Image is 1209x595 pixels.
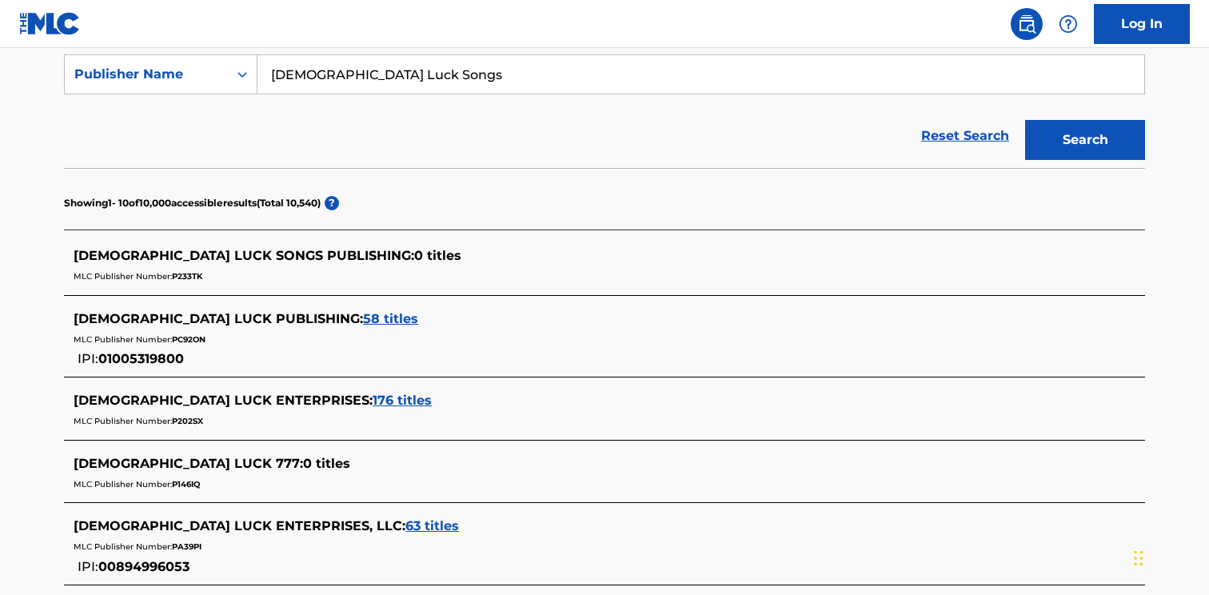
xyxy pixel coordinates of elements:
span: 63 titles [405,518,459,533]
img: help [1059,14,1078,34]
span: 176 titles [373,393,432,408]
span: IPI: [78,559,98,574]
a: Log In [1094,4,1190,44]
span: MLC Publisher Number: [74,334,172,345]
span: P202SX [172,416,203,426]
span: 0 titles [414,248,461,263]
span: MLC Publisher Number: [74,541,172,552]
button: Search [1025,120,1145,160]
img: search [1017,14,1036,34]
span: [DEMOGRAPHIC_DATA] LUCK ENTERPRISES : [74,393,373,408]
div: Publisher Name [74,65,218,84]
span: 01005319800 [98,351,184,366]
a: Reset Search [913,118,1017,154]
p: Showing 1 - 10 of 10,000 accessible results (Total 10,540 ) [64,196,321,210]
span: [DEMOGRAPHIC_DATA] LUCK PUBLISHING : [74,311,363,326]
span: P233TK [172,271,202,282]
span: PA39PI [172,541,201,552]
span: P146IQ [172,479,200,489]
span: [DEMOGRAPHIC_DATA] LUCK 777 : [74,456,303,471]
form: Search Form [64,54,1145,168]
span: MLC Publisher Number: [74,416,172,426]
span: [DEMOGRAPHIC_DATA] LUCK SONGS PUBLISHING : [74,248,414,263]
span: PC92ON [172,334,205,345]
span: MLC Publisher Number: [74,479,172,489]
img: MLC Logo [19,12,81,35]
span: 0 titles [303,456,350,471]
span: IPI: [78,351,98,366]
span: 58 titles [363,311,418,326]
span: ? [325,196,339,210]
div: Help [1052,8,1084,40]
div: Drag [1134,534,1143,582]
span: 00894996053 [98,559,190,574]
iframe: Chat Widget [1129,518,1209,595]
a: Public Search [1011,8,1043,40]
span: [DEMOGRAPHIC_DATA] LUCK ENTERPRISES, LLC : [74,518,405,533]
span: MLC Publisher Number: [74,271,172,282]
